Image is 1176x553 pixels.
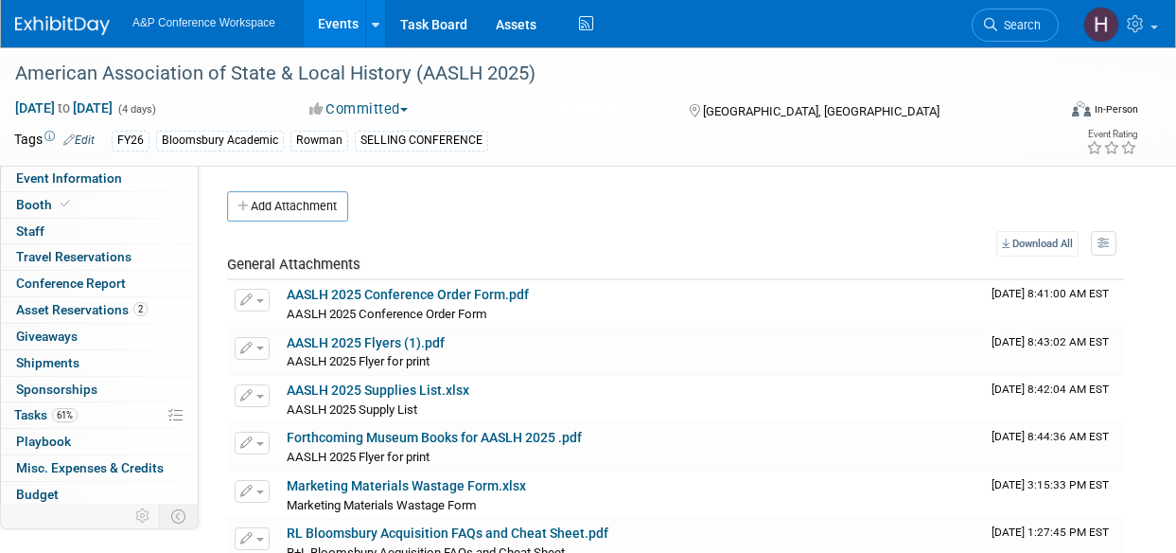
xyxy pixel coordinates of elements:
a: Event Information [1,166,198,191]
span: Upload Timestamp [992,430,1109,443]
a: Shipments [1,350,198,376]
span: Budget [16,487,59,502]
span: Marketing Materials Wastage Form [287,498,477,512]
td: Upload Timestamp [984,423,1124,471]
div: Event Rating [1086,130,1137,139]
span: Conference Report [16,276,126,291]
a: Edit [63,134,95,147]
div: Event Format [974,98,1138,127]
span: Upload Timestamp [992,478,1109,491]
a: Tasks61% [1,402,198,428]
span: 61% [52,408,78,422]
td: Toggle Event Tabs [160,504,199,528]
a: Conference Report [1,271,198,296]
span: Playbook [16,434,71,449]
span: Asset Reservations [16,302,148,317]
a: Asset Reservations2 [1,297,198,323]
a: Misc. Expenses & Credits [1,455,198,481]
a: Search [972,9,1059,42]
span: to [55,100,73,116]
span: AASLH 2025 Flyer for print [287,354,430,368]
a: Sponsorships [1,377,198,402]
span: General Attachments [227,256,360,273]
i: Booth reservation complete [61,199,70,209]
span: Upload Timestamp [992,526,1109,539]
img: Format-Inperson.png [1072,101,1091,116]
a: Download All [996,231,1079,257]
div: In-Person [1094,102,1138,116]
div: Rowman [290,131,348,151]
span: (4 days) [116,103,156,116]
img: ExhibitDay [15,16,110,35]
span: Tasks [14,407,78,422]
td: Upload Timestamp [984,329,1124,376]
a: Marketing Materials Wastage Form.xlsx [287,478,526,493]
a: Travel Reservations [1,244,198,270]
div: American Association of State & Local History (AASLH 2025) [9,57,1043,91]
a: AASLH 2025 Supplies List.xlsx [287,383,469,398]
span: Staff [16,223,44,239]
td: Upload Timestamp [984,376,1124,423]
span: AASLH 2025 Supply List [287,402,417,417]
span: Event Information [16,170,122,186]
span: Upload Timestamp [992,287,1109,300]
span: Upload Timestamp [992,335,1109,348]
span: 2 [133,302,148,316]
div: FY26 [112,131,149,151]
span: [DATE] [DATE] [14,99,114,116]
td: Upload Timestamp [984,280,1124,328]
a: Budget [1,482,198,508]
td: Personalize Event Tab Strip [127,504,160,528]
a: Forthcoming Museum Books for AASLH 2025 .pdf [287,430,582,445]
button: Add Attachment [227,191,348,222]
span: Sponsorships [16,382,97,397]
span: Booth [16,197,74,212]
span: AASLH 2025 Conference Order Form [287,307,487,321]
span: AASLH 2025 Flyer for print [287,450,430,464]
span: Search [997,18,1041,32]
span: Giveaways [16,329,78,344]
img: Hannah Siegel [1083,7,1119,43]
a: Booth [1,192,198,218]
span: Shipments [16,355,79,370]
span: Misc. Expenses & Credits [16,460,164,475]
a: AASLH 2025 Conference Order Form.pdf [287,287,529,302]
span: Travel Reservations [16,249,132,264]
div: SELLING CONFERENCE [355,131,488,151]
span: A&P Conference Workspace [132,16,275,29]
span: [GEOGRAPHIC_DATA], [GEOGRAPHIC_DATA] [703,104,939,118]
div: Bloomsbury Academic [156,131,284,151]
button: Committed [303,99,415,119]
td: Tags [14,130,95,152]
a: Playbook [1,429,198,455]
span: Upload Timestamp [992,383,1109,396]
a: AASLH 2025 Flyers (1).pdf [287,335,445,350]
td: Upload Timestamp [984,472,1124,519]
a: Giveaways [1,324,198,349]
a: Staff [1,219,198,244]
a: RL Bloomsbury Acquisition FAQs and Cheat Sheet.pdf [287,526,608,541]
